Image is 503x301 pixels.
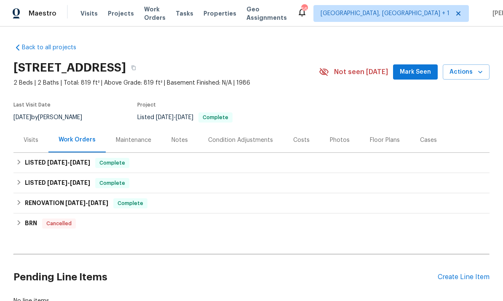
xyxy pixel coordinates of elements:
[108,9,134,18] span: Projects
[330,136,350,144] div: Photos
[65,200,86,206] span: [DATE]
[156,115,174,120] span: [DATE]
[65,200,108,206] span: -
[80,9,98,18] span: Visits
[13,43,94,52] a: Back to all projects
[25,218,37,229] h6: BRN
[199,115,232,120] span: Complete
[449,67,483,77] span: Actions
[70,160,90,165] span: [DATE]
[47,180,67,186] span: [DATE]
[144,5,166,22] span: Work Orders
[393,64,438,80] button: Mark Seen
[246,5,287,22] span: Geo Assignments
[370,136,400,144] div: Floor Plans
[208,136,273,144] div: Condition Adjustments
[443,64,490,80] button: Actions
[29,9,56,18] span: Maestro
[293,136,310,144] div: Costs
[25,198,108,208] h6: RENOVATION
[88,200,108,206] span: [DATE]
[13,112,92,123] div: by [PERSON_NAME]
[13,213,490,234] div: BRN Cancelled
[334,68,388,76] span: Not seen [DATE]
[137,102,156,107] span: Project
[13,115,31,120] span: [DATE]
[47,160,67,165] span: [DATE]
[70,180,90,186] span: [DATE]
[13,173,490,193] div: LISTED [DATE]-[DATE]Complete
[59,136,96,144] div: Work Orders
[43,219,75,228] span: Cancelled
[96,159,128,167] span: Complete
[13,102,51,107] span: Last Visit Date
[321,9,449,18] span: [GEOGRAPHIC_DATA], [GEOGRAPHIC_DATA] + 1
[400,67,431,77] span: Mark Seen
[176,115,193,120] span: [DATE]
[47,160,90,165] span: -
[420,136,437,144] div: Cases
[13,79,319,87] span: 2 Beds | 2 Baths | Total: 819 ft² | Above Grade: 819 ft² | Basement Finished: N/A | 1986
[156,115,193,120] span: -
[301,5,307,13] div: 56
[116,136,151,144] div: Maintenance
[96,179,128,187] span: Complete
[13,193,490,213] div: RENOVATION [DATE]-[DATE]Complete
[13,64,126,72] h2: [STREET_ADDRESS]
[176,11,193,16] span: Tasks
[438,273,490,281] div: Create Line Item
[25,178,90,188] h6: LISTED
[13,258,438,297] h2: Pending Line Items
[126,60,141,75] button: Copy Address
[203,9,236,18] span: Properties
[47,180,90,186] span: -
[114,199,147,208] span: Complete
[24,136,38,144] div: Visits
[137,115,233,120] span: Listed
[25,158,90,168] h6: LISTED
[13,153,490,173] div: LISTED [DATE]-[DATE]Complete
[171,136,188,144] div: Notes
